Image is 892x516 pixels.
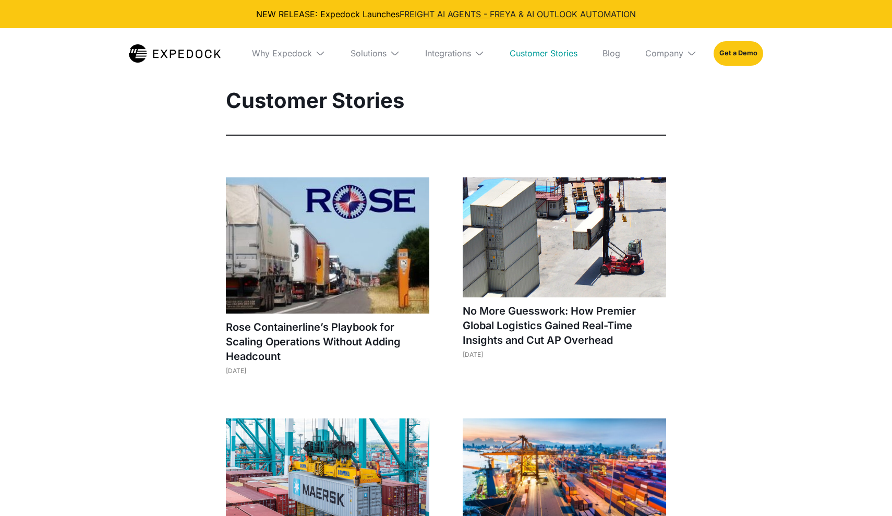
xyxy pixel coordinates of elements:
[637,28,705,78] div: Company
[226,88,666,114] h1: Customer Stories
[252,48,312,58] div: Why Expedock
[463,351,666,358] div: [DATE]
[226,177,429,385] a: Rose Containerline’s Playbook for Scaling Operations Without Adding Headcount[DATE]
[8,8,884,20] div: NEW RELEASE: Expedock Launches
[463,304,666,347] h1: No More Guesswork: How Premier Global Logistics Gained Real-Time Insights and Cut AP Overhead
[463,177,666,369] a: No More Guesswork: How Premier Global Logistics Gained Real-Time Insights and Cut AP Overhead[DATE]
[594,28,629,78] a: Blog
[342,28,408,78] div: Solutions
[351,48,387,58] div: Solutions
[714,41,763,65] a: Get a Demo
[226,320,429,364] h1: Rose Containerline’s Playbook for Scaling Operations Without Adding Headcount
[417,28,493,78] div: Integrations
[400,9,636,19] a: FREIGHT AI AGENTS - FREYA & AI OUTLOOK AUTOMATION
[244,28,334,78] div: Why Expedock
[645,48,683,58] div: Company
[501,28,586,78] a: Customer Stories
[226,367,429,375] div: [DATE]
[425,48,471,58] div: Integrations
